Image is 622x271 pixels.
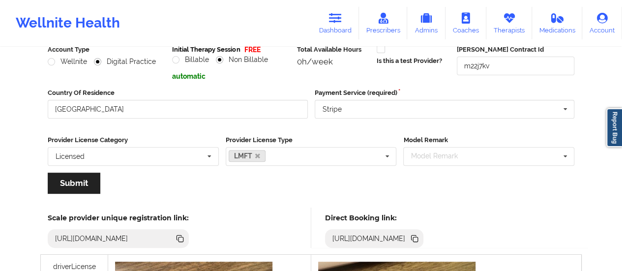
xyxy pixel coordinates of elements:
[407,7,445,39] a: Admins
[403,135,574,145] label: Model Remark
[226,135,397,145] label: Provider License Type
[48,45,165,55] label: Account Type
[244,45,261,55] p: FREE
[582,7,622,39] a: Account
[457,45,574,55] label: [PERSON_NAME] Contract Id
[172,45,240,55] label: Initial Therapy Session
[377,56,442,66] label: Is this a test Provider?
[216,56,268,64] label: Non Billable
[532,7,583,39] a: Medications
[48,213,189,222] h5: Scale provider unique registration link:
[457,57,574,75] input: Deel Contract Id
[328,234,410,243] div: [URL][DOMAIN_NAME]
[359,7,408,39] a: Prescribers
[48,173,100,194] button: Submit
[486,7,532,39] a: Therapists
[229,150,266,162] a: LMFT
[48,58,87,66] label: Wellnite
[312,7,359,39] a: Dashboard
[606,108,622,147] a: Report Bug
[48,135,219,145] label: Provider License Category
[48,88,308,98] label: Country Of Residence
[445,7,486,39] a: Coaches
[94,58,156,66] label: Digital Practice
[56,153,85,160] div: Licensed
[51,234,132,243] div: [URL][DOMAIN_NAME]
[408,151,472,162] div: Model Remark
[297,57,370,66] div: 0h/week
[323,106,342,113] div: Stripe
[297,45,370,55] label: Total Available Hours
[172,71,290,81] p: automatic
[172,56,209,64] label: Billable
[325,213,424,222] h5: Direct Booking link:
[315,88,575,98] label: Payment Service (required)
